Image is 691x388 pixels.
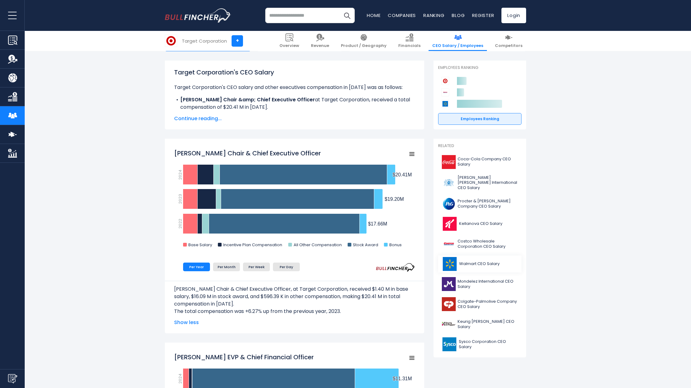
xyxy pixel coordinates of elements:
[177,194,183,204] text: 2023
[442,155,456,169] img: KO logo
[165,8,231,23] img: bullfincher logo
[294,242,342,248] text: All Other Compensation
[438,65,521,70] p: Employees Ranking
[177,170,183,180] text: 2024
[442,337,457,351] img: SYY logo
[385,196,404,202] tspan: $19.20M
[459,261,500,267] span: Walmart CEO Salary
[438,174,521,192] a: [PERSON_NAME] [PERSON_NAME] International CEO Salary
[438,296,521,313] a: Colgate-Palmolive Company CEO Salary
[458,199,518,209] span: Procter & [PERSON_NAME] Company CEO Salary
[395,31,424,51] a: Financials
[438,316,521,333] a: Keurig [PERSON_NAME] CEO Salary
[337,31,390,51] a: Product / Geography
[458,239,518,249] span: Costco Wholesale Corporation CEO Salary
[438,255,521,272] a: Walmart CEO Salary
[442,217,457,231] img: K logo
[368,221,387,226] tspan: $17.66M
[438,154,521,171] a: Coca-Cola Company CEO Salary
[180,96,315,103] b: [PERSON_NAME] Chair &amp; Chief Executive Officer
[442,277,456,291] img: MDLZ logo
[432,43,483,48] span: CEO Salary / Employees
[182,37,227,44] div: Target Corporation
[438,215,521,232] a: Kellanova CEO Salary
[441,77,449,85] img: Target Corporation competitors logo
[367,12,380,19] a: Home
[174,146,415,254] svg: Brian C. Cornell Chair & Chief Executive Officer
[165,8,231,23] a: Go to homepage
[472,12,494,19] a: Register
[501,8,526,23] a: Login
[423,12,444,19] a: Ranking
[442,197,456,211] img: PG logo
[393,172,412,177] tspan: $20.41M
[174,115,415,122] span: Continue reading...
[452,12,465,19] a: Blog
[165,35,177,47] img: TGT logo
[174,68,415,77] h1: Target Corporation's CEO Salary
[174,285,415,308] p: [PERSON_NAME] Chair & Chief Executive Officer, at Target Corporation, received $1.40 M in base sa...
[353,242,378,248] text: Stock Award
[441,88,449,96] img: Costco Wholesale Corporation competitors logo
[398,43,421,48] span: Financials
[491,31,526,51] a: Competitors
[458,157,518,167] span: Coca-Cola Company CEO Salary
[438,276,521,293] a: Mondelez International CEO Salary
[442,176,456,190] img: PM logo
[458,175,518,191] span: [PERSON_NAME] [PERSON_NAME] International CEO Salary
[441,100,449,108] img: Walmart competitors logo
[174,84,415,91] p: Target Corporation's CEO salary and other executives compensation in [DATE] was as follows:
[311,43,329,48] span: Revenue
[438,195,521,212] a: Procter & [PERSON_NAME] Company CEO Salary
[177,219,183,229] text: 2022
[442,257,457,271] img: WMT logo
[389,242,402,248] text: Bonus
[307,31,333,51] a: Revenue
[177,373,183,384] text: 2024
[174,308,415,315] p: The total compensation was +6.27% up from the previous year, 2023.
[459,339,518,350] span: Sysco Corporation CEO Salary
[188,242,212,248] text: Base Salary
[174,96,415,111] li: at Target Corporation, received a total compensation of $20.41 M in [DATE].
[243,263,270,271] li: Per Week
[174,149,321,158] tspan: [PERSON_NAME] Chair & Chief Executive Officer
[393,376,412,381] tspan: $11.31M
[276,31,303,51] a: Overview
[213,263,240,271] li: Per Month
[183,263,210,271] li: Per Year
[438,235,521,252] a: Costco Wholesale Corporation CEO Salary
[388,12,416,19] a: Companies
[279,43,299,48] span: Overview
[438,143,521,149] p: Related
[458,299,518,310] span: Colgate-Palmolive Company CEO Salary
[442,237,456,251] img: COST logo
[429,31,487,51] a: CEO Salary / Employees
[442,297,456,311] img: CL logo
[459,221,502,226] span: Kellanova CEO Salary
[438,113,521,125] a: Employees Ranking
[495,43,522,48] span: Competitors
[339,8,355,23] button: Search
[458,279,518,289] span: Mondelez International CEO Salary
[458,319,518,330] span: Keurig [PERSON_NAME] CEO Salary
[442,317,456,331] img: KDP logo
[273,263,300,271] li: Per Day
[223,242,282,248] text: Incentive Plan Compensation
[174,353,314,361] tspan: [PERSON_NAME] EVP & Chief Financial Officer
[174,319,415,326] span: Show less
[438,336,521,353] a: Sysco Corporation CEO Salary
[341,43,387,48] span: Product / Geography
[232,35,243,47] a: +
